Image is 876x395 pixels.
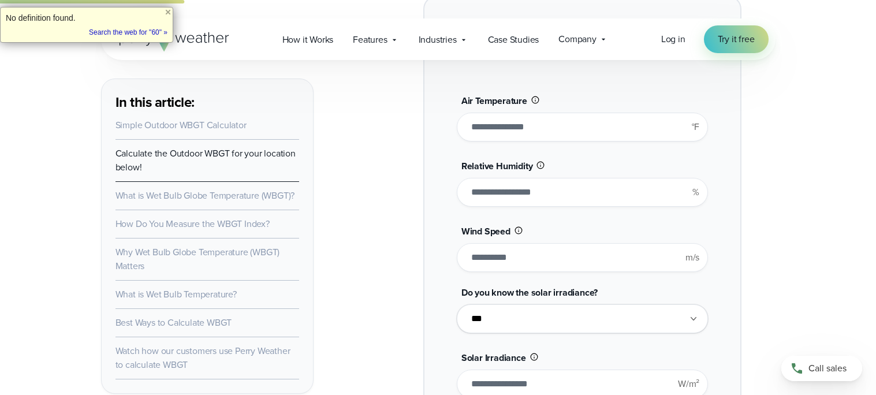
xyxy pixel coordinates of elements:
a: Why Wet Bulb Globe Temperature (WBGT) Matters [115,245,280,273]
a: What is Wet Bulb Temperature? [115,288,237,301]
span: Features [353,33,387,47]
span: Solar Irradiance [461,351,526,364]
a: Simple Outdoor WBGT Calculator [115,118,247,132]
span: Try it free [718,32,755,46]
span: Do you know the solar irradiance? [461,286,598,299]
a: Call sales [781,356,862,381]
a: How it Works [273,28,344,51]
span: Relative Humidity [461,159,533,173]
a: Watch how our customers use Perry Weather to calculate WBGT [115,344,290,371]
a: What is Wet Bulb Globe Temperature (WBGT)? [115,189,295,202]
span: Company [558,32,597,46]
span: Case Studies [488,33,539,47]
span: How it Works [282,33,334,47]
a: Log in [661,32,685,46]
a: Case Studies [478,28,549,51]
span: Air Temperature [461,94,527,107]
a: How Do You Measure the WBGT Index? [115,217,270,230]
a: Calculate the Outdoor WBGT for your location below! [115,147,296,174]
a: Best Ways to Calculate WBGT [115,316,232,329]
h3: In this article: [115,93,299,111]
span: Call sales [808,362,847,375]
span: Industries [419,33,457,47]
a: Try it free [704,25,769,53]
span: Wind Speed [461,225,510,238]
